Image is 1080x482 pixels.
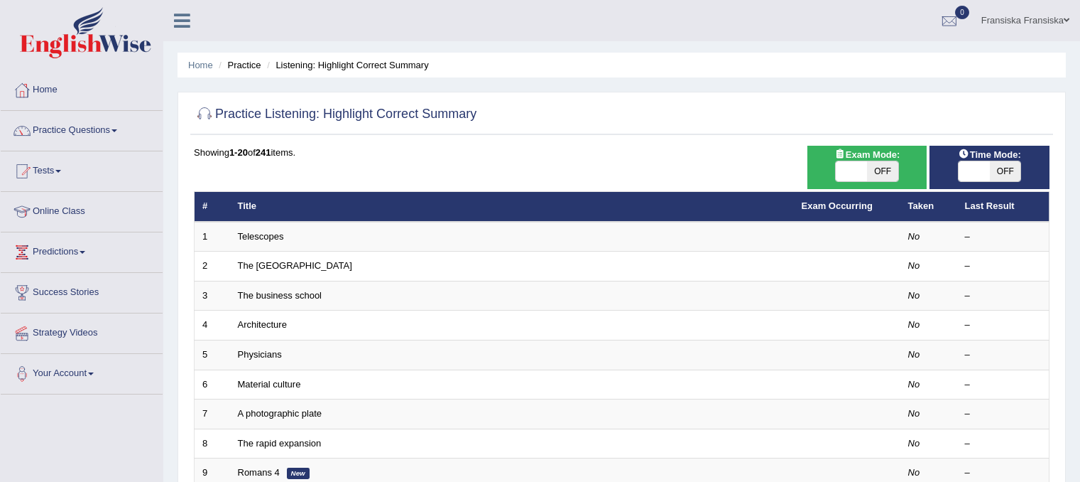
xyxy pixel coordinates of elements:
a: Practice Questions [1,111,163,146]
td: 3 [195,281,230,311]
em: No [908,260,920,271]
div: – [965,437,1042,451]
em: No [908,379,920,390]
a: Strategy Videos [1,314,163,349]
a: Online Class [1,192,163,227]
td: 7 [195,400,230,429]
th: Last Result [957,192,1049,222]
a: Predictions [1,232,163,268]
b: 241 [256,147,271,158]
a: A photographic plate [238,408,322,419]
span: OFF [867,161,898,181]
em: No [908,438,920,449]
div: Show exams occurring in exams [807,146,927,189]
td: 4 [195,311,230,341]
a: Exam Occurring [802,200,873,211]
a: Telescopes [238,231,284,242]
div: – [965,378,1042,392]
a: The [GEOGRAPHIC_DATA] [238,260,352,271]
span: Time Mode: [953,147,1027,162]
a: Material culture [238,379,301,390]
span: Exam Mode: [829,147,905,162]
div: – [965,318,1042,332]
em: No [908,231,920,242]
li: Practice [215,58,261,72]
td: 2 [195,252,230,282]
a: Physicians [238,349,282,360]
td: 8 [195,429,230,459]
a: Architecture [238,319,287,330]
td: 1 [195,222,230,252]
th: # [195,192,230,222]
th: Taken [900,192,957,222]
span: 0 [955,6,969,19]
div: – [965,230,1042,244]
em: No [908,408,920,419]
a: Home [188,60,213,70]
td: 6 [195,370,230,400]
div: – [965,407,1042,421]
div: – [965,348,1042,362]
div: – [965,289,1042,303]
a: Your Account [1,354,163,390]
h2: Practice Listening: Highlight Correct Summary [194,104,476,125]
div: – [965,259,1042,273]
b: 1-20 [229,147,248,158]
a: The rapid expansion [238,438,322,449]
div: Showing of items. [194,146,1049,159]
a: Success Stories [1,273,163,309]
a: Tests [1,151,163,187]
div: – [965,466,1042,480]
li: Listening: Highlight Correct Summary [263,58,429,72]
span: OFF [990,161,1021,181]
th: Title [230,192,794,222]
td: 5 [195,341,230,370]
em: No [908,290,920,301]
em: No [908,349,920,360]
em: No [908,467,920,478]
a: Romans 4 [238,467,280,478]
a: Home [1,70,163,106]
em: New [287,468,310,479]
em: No [908,319,920,330]
a: The business school [238,290,322,301]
